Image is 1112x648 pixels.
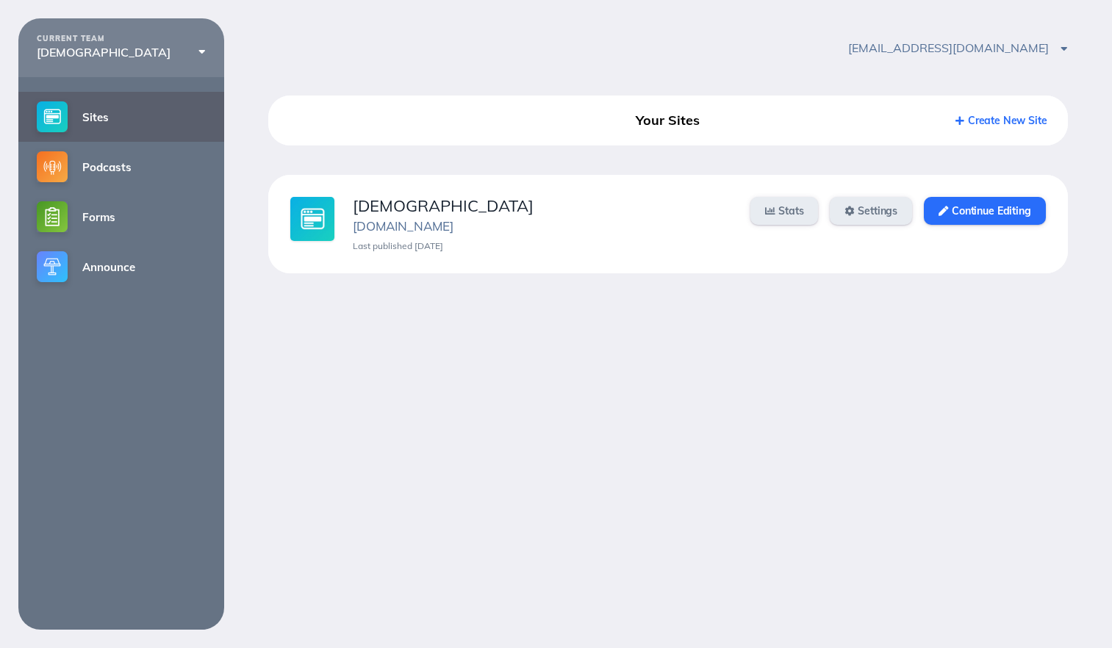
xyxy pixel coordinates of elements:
a: Settings [830,197,912,225]
img: sites-large@2x.jpg [290,197,334,241]
div: Last published [DATE] [353,241,732,251]
a: Announce [18,242,224,292]
div: [DEMOGRAPHIC_DATA] [353,197,732,215]
a: Create New Site [955,114,1047,127]
img: forms-small@2x.png [37,201,68,232]
div: CURRENT TEAM [37,35,206,43]
a: Stats [750,197,818,225]
a: Podcasts [18,142,224,192]
a: Sites [18,92,224,142]
a: Forms [18,192,224,242]
a: Continue Editing [924,197,1045,225]
img: announce-small@2x.png [37,251,68,282]
span: [EMAIL_ADDRESS][DOMAIN_NAME] [848,40,1067,55]
a: [DOMAIN_NAME] [353,218,453,234]
div: Your Sites [542,107,794,134]
div: [DEMOGRAPHIC_DATA] [37,46,206,59]
img: sites-small@2x.png [37,101,68,132]
img: podcasts-small@2x.png [37,151,68,182]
